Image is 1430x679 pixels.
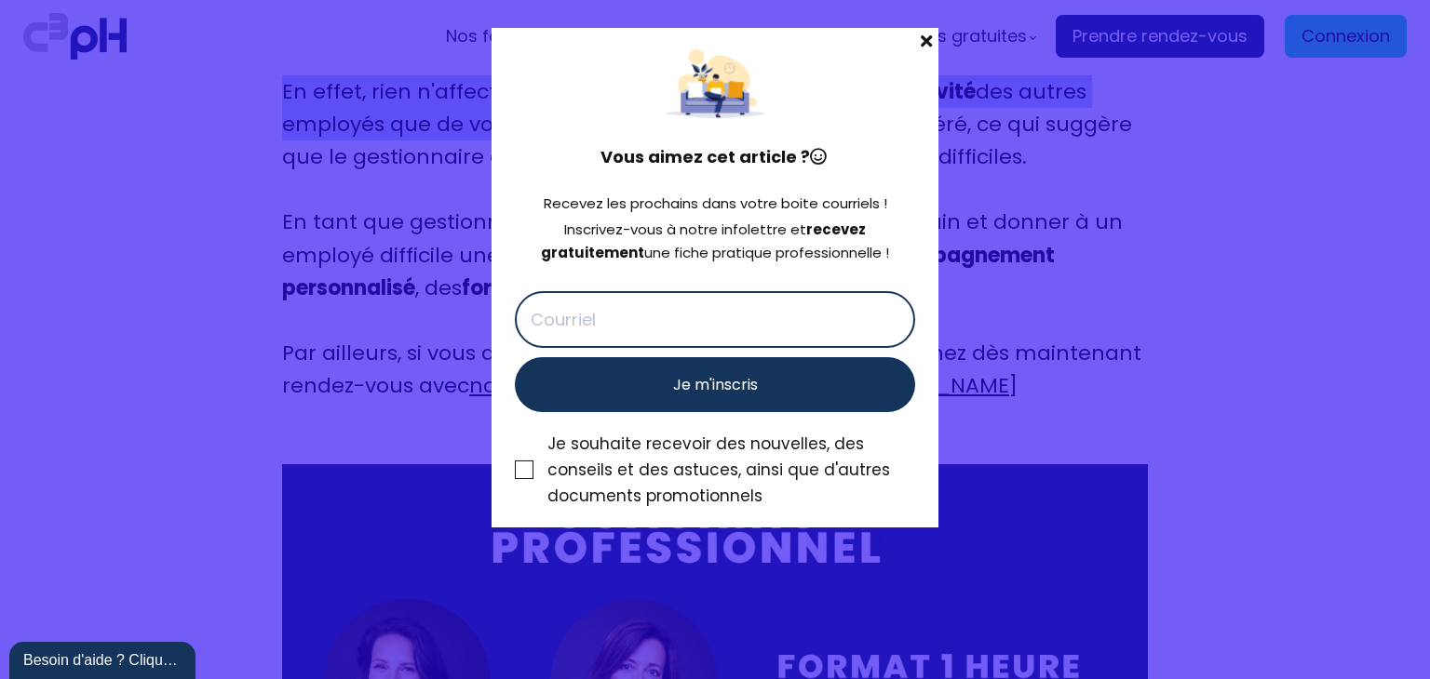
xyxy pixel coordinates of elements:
h4: Vous aimez cet article ? [515,144,915,170]
div: Recevez les prochains dans votre boite courriels ! [515,193,915,216]
div: Je souhaite recevoir des nouvelles, des conseils et des astuces, ainsi que d'autres documents pro... [547,431,915,509]
strong: gratuitement [541,243,644,262]
iframe: chat widget [9,638,199,679]
span: Je m'inscris [673,373,758,396]
strong: recevez [806,220,866,239]
div: Inscrivez-vous à notre infolettre et une fiche pratique professionnelle ! [515,219,915,265]
input: Courriel [515,291,915,348]
button: Je m'inscris [515,357,915,412]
